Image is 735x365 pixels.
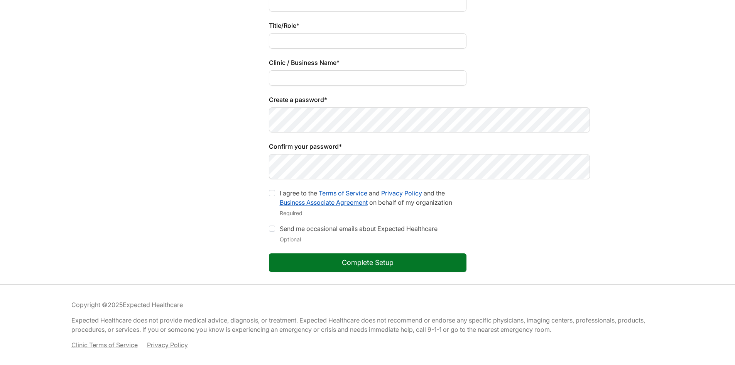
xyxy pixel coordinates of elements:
[147,340,188,350] a: Privacy Policy
[381,189,422,197] a: Privacy Policy
[269,142,466,151] label: Confirm your password*
[269,95,466,104] label: Create a password*
[280,189,452,206] label: I agree to the and and the on behalf of my organization
[71,340,138,350] a: Clinic Terms of Service
[269,21,466,30] label: Title/Role*
[71,300,664,309] p: Copyright © 2025 Expected Healthcare
[319,189,367,197] a: Terms of Service
[269,253,466,272] button: Complete Setup
[280,225,438,233] label: Send me occasional emails about Expected Healthcare
[71,316,664,334] p: Expected Healthcare does not provide medical advice, diagnosis, or treatment. Expected Healthcare...
[269,58,466,67] label: Clinic / Business Name*
[280,209,466,218] div: Required
[280,235,438,244] div: Optional
[280,199,368,206] a: Business Associate Agreement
